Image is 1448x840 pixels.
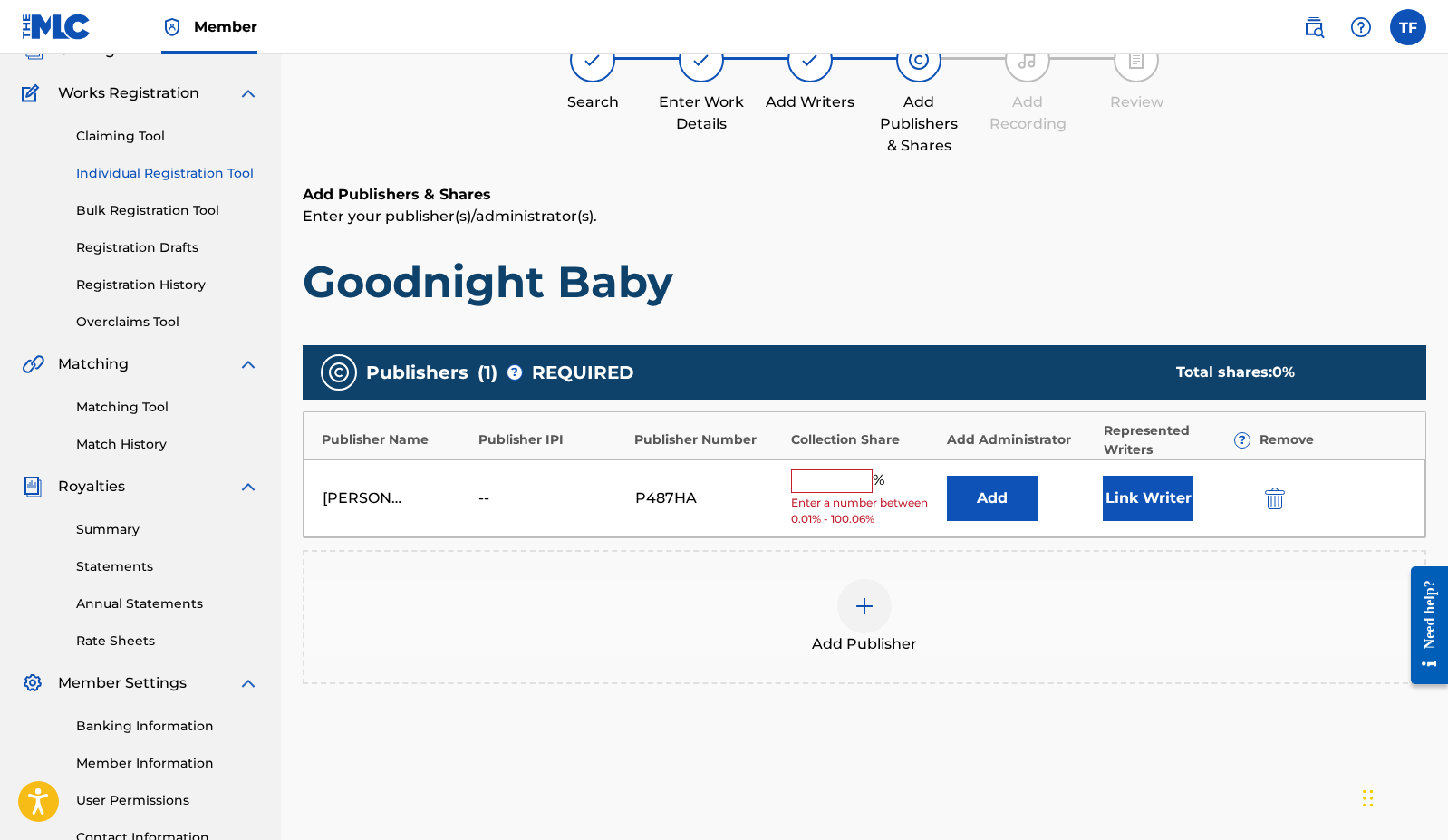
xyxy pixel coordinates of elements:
[76,275,259,294] a: Registration History
[76,557,259,576] a: Statements
[303,255,1426,309] h1: Goodnight Baby
[1235,433,1250,448] span: ?
[765,92,855,113] div: Add Writers
[76,632,259,651] a: Rate Sheets
[791,495,938,527] span: Enter a number between 0.01% - 100.06%
[76,238,259,257] a: Registration Drafts
[58,672,187,694] span: Member Settings
[303,184,1426,206] h6: Add Publishers & Shares
[237,353,259,375] img: expand
[76,435,259,454] a: Match History
[1296,9,1332,45] a: Public Search
[1125,49,1147,71] img: step indicator icon for Review
[322,430,469,449] div: Publisher Name
[22,14,92,40] img: MLC Logo
[76,717,259,736] a: Banking Information
[76,164,259,183] a: Individual Registration Tool
[478,359,497,386] span: ( 1 )
[58,353,129,375] span: Matching
[908,49,930,71] img: step indicator icon for Add Publishers & Shares
[873,469,889,493] span: %
[76,201,259,220] a: Bulk Registration Tool
[812,633,917,655] span: Add Publisher
[58,476,125,497] span: Royalties
[237,476,259,497] img: expand
[982,92,1073,135] div: Add Recording
[76,398,259,417] a: Matching Tool
[22,82,45,104] img: Works Registration
[1017,49,1038,71] img: step indicator icon for Add Recording
[328,362,350,383] img: publishers
[366,359,468,386] span: Publishers
[303,206,1426,227] p: Enter your publisher(s)/administrator(s).
[76,754,259,773] a: Member Information
[161,16,183,38] img: Top Rightsholder
[22,353,44,375] img: Matching
[58,82,199,104] span: Works Registration
[1104,421,1251,459] div: Represented Writers
[76,791,259,810] a: User Permissions
[1176,362,1390,383] div: Total shares:
[76,594,259,613] a: Annual Statements
[582,49,603,71] img: step indicator icon for Search
[1350,16,1372,38] img: help
[22,39,115,61] a: CatalogCatalog
[237,82,259,104] img: expand
[791,430,939,449] div: Collection Share
[547,92,638,113] div: Search
[76,313,259,332] a: Overclaims Tool
[1272,363,1295,381] span: 0 %
[478,430,626,449] div: Publisher IPI
[76,127,259,146] a: Claiming Tool
[1390,9,1426,45] div: User Menu
[22,476,43,497] img: Royalties
[237,672,259,694] img: expand
[854,595,875,617] img: add
[947,476,1038,521] button: Add
[507,365,522,380] span: ?
[656,92,747,135] div: Enter Work Details
[690,49,712,71] img: step indicator icon for Enter Work Details
[1260,430,1407,449] div: Remove
[634,430,782,449] div: Publisher Number
[1397,547,1448,702] iframe: Resource Center
[76,520,259,539] a: Summary
[947,430,1095,449] div: Add Administrator
[799,49,821,71] img: step indicator icon for Add Writers
[1091,92,1182,113] div: Review
[1357,753,1448,840] iframe: Chat Widget
[1103,476,1193,521] button: Link Writer
[874,92,964,157] div: Add Publishers & Shares
[1343,9,1379,45] div: Help
[194,16,257,37] span: Member
[532,359,634,386] span: REQUIRED
[1363,771,1374,826] div: Drag
[1303,16,1325,38] img: search
[22,672,43,694] img: Member Settings
[1265,488,1285,509] img: 12a2ab48e56ec057fbd8.svg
